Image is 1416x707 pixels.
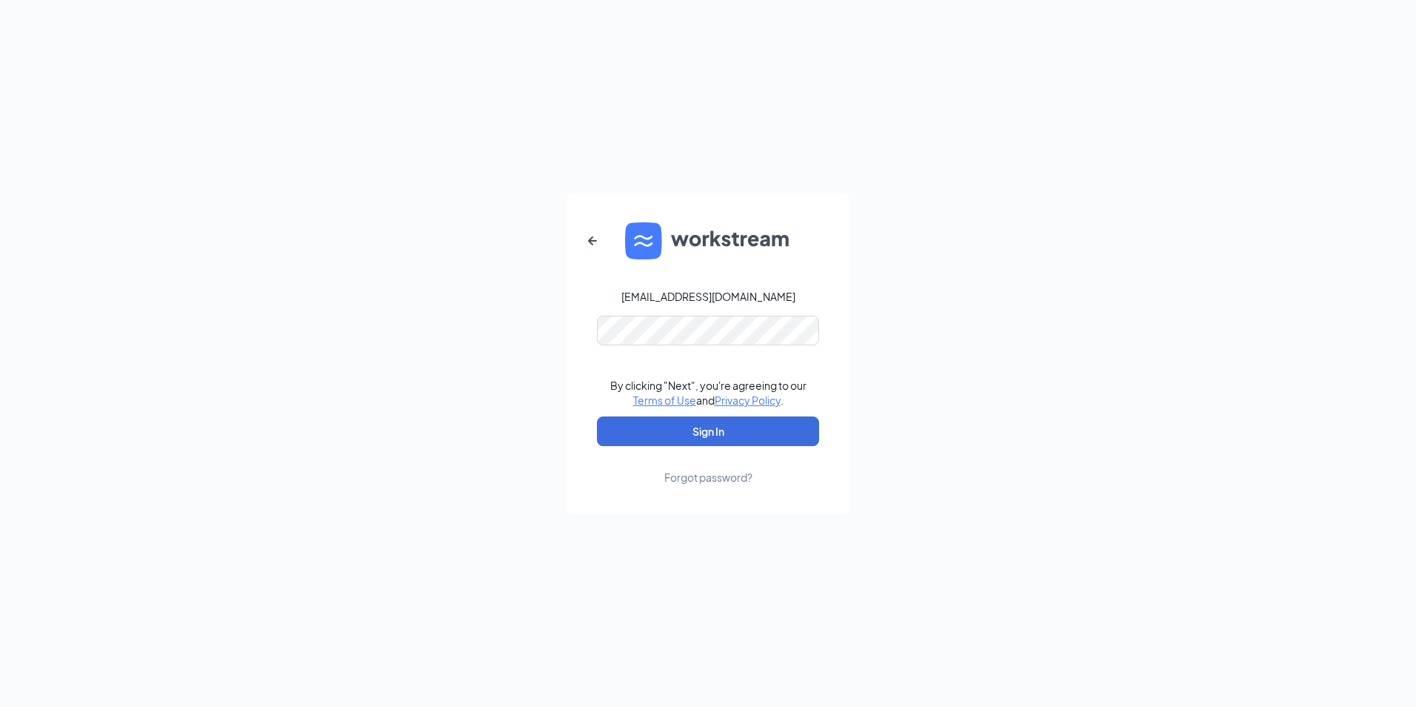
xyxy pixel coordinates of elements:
[625,222,791,259] img: WS logo and Workstream text
[584,232,601,250] svg: ArrowLeftNew
[597,416,819,446] button: Sign In
[664,470,752,485] div: Forgot password?
[621,289,795,304] div: [EMAIL_ADDRESS][DOMAIN_NAME]
[633,394,696,407] a: Terms of Use
[610,378,806,408] div: By clicking "Next", you're agreeing to our and .
[664,446,752,485] a: Forgot password?
[715,394,781,407] a: Privacy Policy
[575,223,610,259] button: ArrowLeftNew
